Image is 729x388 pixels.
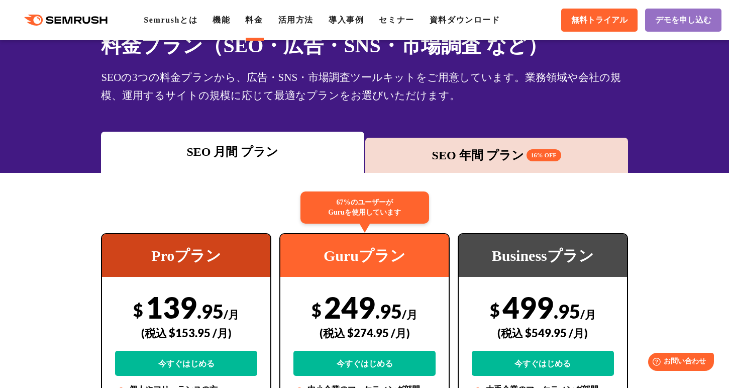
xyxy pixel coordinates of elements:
[16,16,24,24] img: logo_orange.svg
[278,16,314,24] a: 活用方法
[45,64,84,71] div: ドメイン概要
[472,315,614,351] div: (税込 $549.95 /月)
[375,300,402,323] span: .95
[213,16,230,24] a: 機能
[106,63,114,71] img: tab_keywords_by_traffic_grey.svg
[527,149,561,161] span: 16% OFF
[490,300,500,320] span: $
[300,191,429,224] div: 67%のユーザーが Guruを使用しています
[640,349,718,377] iframe: Help widget launcher
[561,9,638,32] a: 無料トライアル
[197,300,224,323] span: .95
[245,16,263,24] a: 料金
[133,300,143,320] span: $
[144,16,197,24] a: Semrushとは
[115,289,257,376] div: 139
[34,63,42,71] img: tab_domain_overview_orange.svg
[101,31,628,60] h1: 料金プラン（SEO・広告・SNS・市場調査 など）
[311,300,322,320] span: $
[472,289,614,376] div: 499
[580,308,596,321] span: /月
[430,16,500,24] a: 資料ダウンロード
[26,26,116,35] div: ドメイン: [DOMAIN_NAME]
[472,351,614,376] a: 今すぐはじめる
[224,308,239,321] span: /月
[293,315,436,351] div: (税込 $274.95 /月)
[645,9,721,32] a: デモを申し込む
[102,234,270,277] div: Proプラン
[28,16,49,24] div: v 4.0.25
[101,68,628,105] div: SEOの3つの料金プランから、広告・SNS・市場調査ツールキットをご用意しています。業務領域や会社の規模、運用するサイトの規模に応じて最適なプランをお選びいただけます。
[293,289,436,376] div: 249
[115,315,257,351] div: (税込 $153.95 /月)
[571,15,628,26] span: 無料トライアル
[280,234,449,277] div: Guruプラン
[293,351,436,376] a: 今すぐはじめる
[115,351,257,376] a: 今すぐはじめる
[459,234,627,277] div: Businessプラン
[117,64,162,71] div: キーワード流入
[655,15,711,26] span: デモを申し込む
[370,146,623,164] div: SEO 年間 プラン
[402,308,418,321] span: /月
[379,16,414,24] a: セミナー
[329,16,364,24] a: 導入事例
[16,26,24,35] img: website_grey.svg
[106,143,359,161] div: SEO 月間 プラン
[554,300,580,323] span: .95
